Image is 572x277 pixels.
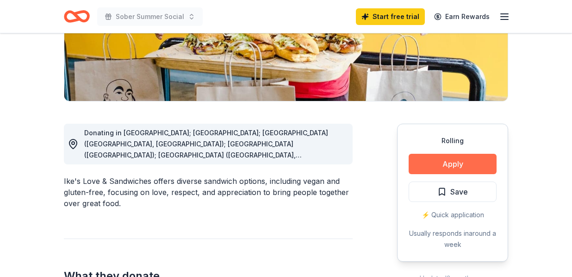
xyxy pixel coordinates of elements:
[429,8,495,25] a: Earn Rewards
[116,11,184,22] span: Sober Summer Social
[64,6,90,27] a: Home
[64,176,353,209] div: Ike's Love & Sandwiches offers diverse sandwich options, including vegan and gluten-free, focusin...
[450,186,468,198] span: Save
[97,7,203,26] button: Sober Summer Social
[409,182,497,202] button: Save
[409,154,497,174] button: Apply
[84,129,328,214] span: Donating in [GEOGRAPHIC_DATA]; [GEOGRAPHIC_DATA]; [GEOGRAPHIC_DATA] ([GEOGRAPHIC_DATA], [GEOGRAPH...
[356,8,425,25] a: Start free trial
[409,228,497,250] div: Usually responds in around a week
[409,135,497,146] div: Rolling
[409,209,497,220] div: ⚡️ Quick application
